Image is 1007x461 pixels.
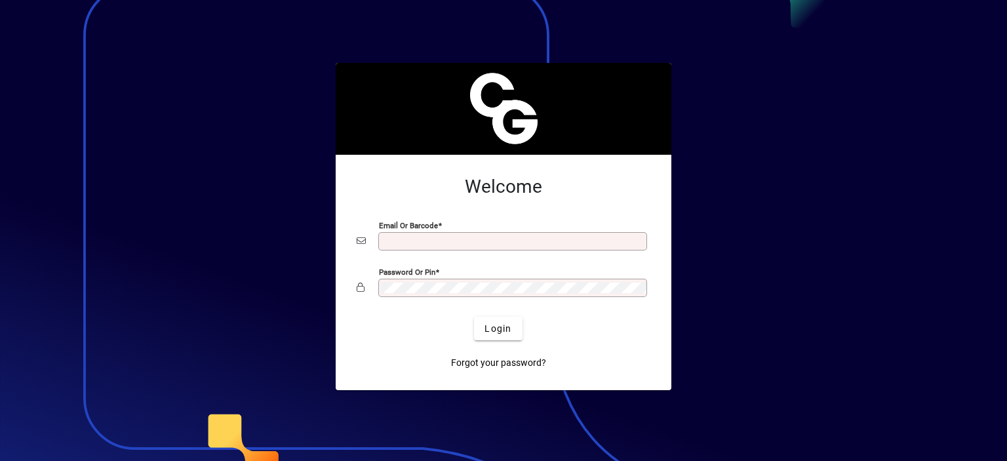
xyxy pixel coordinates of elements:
[357,176,650,198] h2: Welcome
[451,356,546,370] span: Forgot your password?
[379,221,438,230] mat-label: Email or Barcode
[379,268,435,277] mat-label: Password or Pin
[484,322,511,336] span: Login
[446,351,551,374] a: Forgot your password?
[474,317,522,340] button: Login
